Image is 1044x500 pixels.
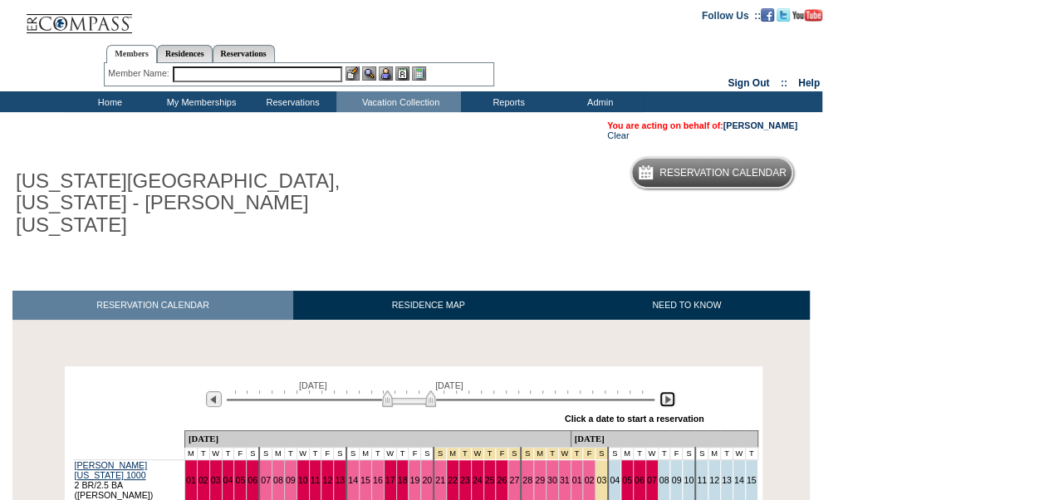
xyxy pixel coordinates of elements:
td: Christmas [434,448,446,460]
a: 25 [485,475,495,485]
td: New Year's [558,448,571,460]
a: 17 [385,475,395,485]
td: T [720,448,733,460]
a: 15 [747,475,757,485]
td: W [733,448,745,460]
a: 19 [409,475,419,485]
img: Subscribe to our YouTube Channel [792,9,822,22]
img: b_calculator.gif [412,66,426,81]
a: 16 [373,475,383,485]
a: Members [106,45,157,63]
a: 11 [697,475,707,485]
a: 21 [435,475,445,485]
a: Reservations [213,45,275,62]
h5: Reservation Calendar [659,168,787,179]
a: 08 [273,475,283,485]
a: 04 [610,475,620,485]
a: RESERVATION CALENDAR [12,291,293,320]
td: T [396,448,409,460]
td: Vacation Collection [336,91,461,112]
td: T [222,448,234,460]
td: [DATE] [184,431,571,448]
a: 10 [298,475,308,485]
td: Reports [461,91,552,112]
a: 23 [460,475,470,485]
td: M [272,448,284,460]
a: 14 [734,475,744,485]
a: 12 [709,475,719,485]
a: 15 [360,475,370,485]
td: T [197,448,209,460]
td: W [384,448,396,460]
td: S [695,448,708,460]
a: 20 [422,475,432,485]
td: Christmas [496,448,508,460]
a: 13 [335,475,345,485]
a: Help [798,77,820,89]
a: 09 [286,475,296,485]
a: RESIDENCE MAP [293,291,564,320]
a: 10 [684,475,694,485]
td: W [297,448,309,460]
td: T [658,448,670,460]
div: Member Name: [108,66,172,81]
img: Reservations [395,66,409,81]
td: T [745,448,757,460]
td: F [670,448,683,460]
a: 29 [535,475,545,485]
td: F [409,448,421,460]
td: W [645,448,658,460]
img: View [362,66,376,81]
a: 08 [659,475,669,485]
span: You are acting on behalf of: [607,120,797,130]
a: 06 [248,475,257,485]
a: 07 [647,475,657,485]
td: F [321,448,334,460]
td: Christmas [471,448,483,460]
a: 05 [235,475,245,485]
td: Admin [552,91,644,112]
td: T [309,448,321,460]
a: 06 [635,475,645,485]
td: S [608,448,620,460]
td: Reservations [245,91,336,112]
span: [DATE] [435,380,463,390]
td: T [284,448,297,460]
td: T [633,448,645,460]
td: Christmas [483,448,496,460]
a: 26 [497,475,507,485]
td: New Year's [596,448,608,460]
td: S [421,448,434,460]
td: M [184,448,197,460]
td: F [234,448,247,460]
a: 28 [522,475,532,485]
td: M [360,448,372,460]
td: S [334,448,346,460]
a: 18 [398,475,408,485]
a: Subscribe to our YouTube Channel [792,9,822,19]
a: 07 [261,475,271,485]
td: My Memberships [154,91,245,112]
a: 04 [223,475,233,485]
a: 13 [722,475,732,485]
td: S [259,448,272,460]
img: b_edit.gif [346,66,360,81]
td: Christmas [508,448,521,460]
td: New Year's [534,448,547,460]
a: Sign Out [728,77,769,89]
td: S [247,448,259,460]
a: Follow us on Twitter [777,9,790,19]
td: S [346,448,359,460]
a: 03 [596,475,606,485]
a: 02 [584,475,594,485]
td: S [683,448,695,460]
td: Follow Us :: [702,8,761,22]
a: 05 [622,475,632,485]
td: New Year's [546,448,558,460]
td: New Year's [571,448,583,460]
a: 11 [311,475,321,485]
a: 02 [199,475,208,485]
a: 27 [509,475,519,485]
a: 01 [186,475,196,485]
a: Residences [157,45,213,62]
